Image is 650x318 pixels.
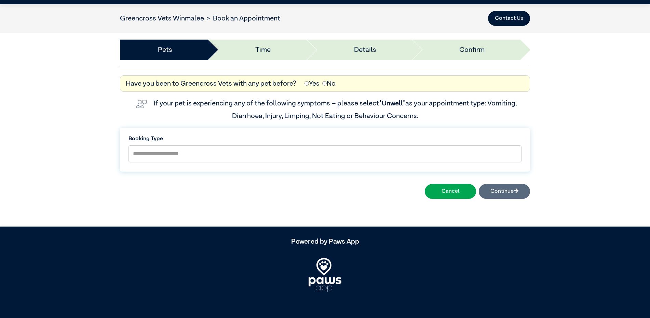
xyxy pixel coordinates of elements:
[304,81,309,86] input: Yes
[120,237,530,246] h5: Powered by Paws App
[158,45,172,55] a: Pets
[322,81,327,86] input: No
[120,15,204,22] a: Greencross Vets Winmalee
[154,100,518,119] label: If your pet is experiencing any of the following symptoms – please select as your appointment typ...
[128,135,522,143] label: Booking Type
[379,100,405,107] span: “Unwell”
[126,78,296,89] label: Have you been to Greencross Vets with any pet before?
[120,13,280,24] nav: breadcrumb
[425,184,476,199] button: Cancel
[488,11,530,26] button: Contact Us
[204,13,280,24] li: Book an Appointment
[304,78,320,89] label: Yes
[309,258,341,292] img: PawsApp
[133,97,150,111] img: vet
[322,78,336,89] label: No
